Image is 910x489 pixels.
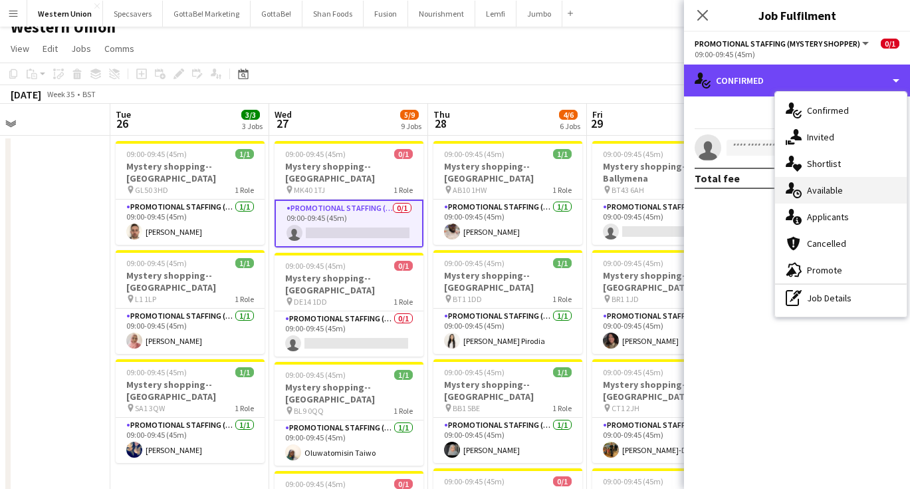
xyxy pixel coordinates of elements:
app-card-role: Promotional Staffing (Mystery Shopper)1/109:00-09:45 (45m)[PERSON_NAME] [433,418,582,463]
app-job-card: 09:00-09:45 (45m)0/1Mystery shopping--Ballymena BT43 6AH1 RolePromotional Staffing (Mystery Shopp... [592,141,741,245]
app-card-role: Promotional Staffing (Mystery Shopper)1/109:00-09:45 (45m)Oluwatomisin Taiwo [275,420,423,466]
h3: Mystery shopping--[GEOGRAPHIC_DATA] [433,379,582,403]
app-card-role: Promotional Staffing (Mystery Shopper)0/109:00-09:45 (45m) [275,200,423,247]
span: 1 Role [552,294,572,304]
span: Thu [433,108,450,120]
span: 1/1 [553,149,572,159]
span: 26 [114,116,131,131]
span: 0/1 [394,149,413,159]
span: 1/1 [553,367,572,377]
app-job-card: 09:00-09:45 (45m)0/1Mystery shopping--[GEOGRAPHIC_DATA] MK40 1TJ1 RolePromotional Staffing (Myste... [275,141,423,247]
span: 1/1 [235,258,254,268]
app-job-card: 09:00-09:45 (45m)1/1Mystery shopping--[GEOGRAPHIC_DATA] BR1 1JD1 RolePromotional Staffing (Myster... [592,250,741,354]
span: 29 [590,116,603,131]
span: 0/1 [394,261,413,271]
span: 09:00-09:45 (45m) [126,367,187,377]
span: 09:00-09:45 (45m) [603,476,663,486]
button: GottaBe! Marketing [163,1,251,27]
span: 1 Role [394,185,413,195]
span: 1 Role [552,403,572,413]
span: 1/1 [235,367,254,377]
h3: Mystery shopping--[GEOGRAPHIC_DATA] [433,269,582,293]
span: 0/1 [553,476,572,486]
div: 9 Jobs [401,121,421,131]
button: Fusion [364,1,408,27]
span: Wed [275,108,292,120]
button: Nourishment [408,1,475,27]
span: 1/1 [553,258,572,268]
span: Week 35 [44,89,77,99]
div: Invited [775,124,907,150]
span: Fri [592,108,603,120]
span: 1 Role [394,406,413,416]
a: Comms [99,40,140,57]
span: 3/3 [241,110,260,120]
app-job-card: 09:00-09:45 (45m)1/1Mystery shopping--[GEOGRAPHIC_DATA] BT1 1DD1 RolePromotional Staffing (Myster... [433,250,582,354]
span: BT43 6AH [612,185,644,195]
app-job-card: 09:00-09:45 (45m)1/1Mystery shopping--[GEOGRAPHIC_DATA] CT1 2JH1 RolePromotional Staffing (Myster... [592,359,741,463]
h3: Mystery shopping--[GEOGRAPHIC_DATA] [433,160,582,184]
div: [DATE] [11,88,41,101]
span: 1 Role [552,185,572,195]
span: 09:00-09:45 (45m) [444,476,505,486]
span: GL50 3HD [135,185,168,195]
app-card-role: Promotional Staffing (Mystery Shopper)1/109:00-09:45 (45m)[PERSON_NAME]-Dieppedalle [592,418,741,463]
span: 1 Role [235,403,254,413]
span: BT1 1DD [453,294,482,304]
span: SA1 3QW [135,403,165,413]
span: Promotional Staffing (Mystery Shopper) [695,39,860,49]
span: CT1 2JH [612,403,639,413]
span: BB1 5BE [453,403,480,413]
app-job-card: 09:00-09:45 (45m)0/1Mystery shopping--[GEOGRAPHIC_DATA] DE14 1DD1 RolePromotional Staffing (Myste... [275,253,423,357]
div: 6 Jobs [560,121,580,131]
div: Available [775,177,907,204]
span: 09:00-09:45 (45m) [444,258,505,268]
h3: Mystery shopping--[GEOGRAPHIC_DATA] [275,160,423,184]
span: 09:00-09:45 (45m) [603,367,663,377]
span: 1/1 [394,370,413,380]
span: 09:00-09:45 (45m) [285,479,346,489]
app-job-card: 09:00-09:45 (45m)1/1Mystery shopping--[GEOGRAPHIC_DATA] AB10 1HW1 RolePromotional Staffing (Myste... [433,141,582,245]
span: 4/6 [559,110,578,120]
div: 3 Jobs [242,121,263,131]
span: 09:00-09:45 (45m) [603,258,663,268]
span: L1 1LP [135,294,156,304]
button: Western Union [27,1,103,27]
app-card-role: Promotional Staffing (Mystery Shopper)1/109:00-09:45 (45m)[PERSON_NAME] [592,309,741,354]
span: 0/1 [394,479,413,489]
button: Promotional Staffing (Mystery Shopper) [695,39,871,49]
span: 09:00-09:45 (45m) [285,370,346,380]
span: 1 Role [235,185,254,195]
div: Confirmed [775,97,907,124]
span: Edit [43,43,58,55]
span: 0/1 [881,39,899,49]
div: Promote [775,257,907,283]
span: 1/1 [235,149,254,159]
span: 09:00-09:45 (45m) [444,367,505,377]
span: 1 Role [235,294,254,304]
app-job-card: 09:00-09:45 (45m)1/1Mystery shopping--[GEOGRAPHIC_DATA] SA1 3QW1 RolePromotional Staffing (Myster... [116,359,265,463]
div: Total fee [695,172,740,185]
app-card-role: Promotional Staffing (Mystery Shopper)1/109:00-09:45 (45m)[PERSON_NAME] [116,418,265,463]
app-job-card: 09:00-09:45 (45m)1/1Mystery shopping--[GEOGRAPHIC_DATA] BB1 5BE1 RolePromotional Staffing (Myster... [433,359,582,463]
app-job-card: 09:00-09:45 (45m)1/1Mystery shopping--[GEOGRAPHIC_DATA] L1 1LP1 RolePromotional Staffing (Mystery... [116,250,265,354]
span: Tue [116,108,131,120]
div: Confirmed [684,65,910,96]
span: 09:00-09:45 (45m) [285,261,346,271]
div: 09:00-09:45 (45m)1/1Mystery shopping--[GEOGRAPHIC_DATA] BL9 0QQ1 RolePromotional Staffing (Myster... [275,362,423,466]
span: 09:00-09:45 (45m) [126,149,187,159]
div: 09:00-09:45 (45m) [695,49,899,59]
div: BST [82,89,96,99]
span: AB10 1HW [453,185,487,195]
button: Jumbo [516,1,562,27]
div: Cancelled [775,230,907,257]
h3: Job Fulfilment [684,7,910,24]
span: 1 Role [394,297,413,307]
app-card-role: Promotional Staffing (Mystery Shopper)1/109:00-09:45 (45m)[PERSON_NAME] [116,200,265,245]
button: Specsavers [103,1,163,27]
app-card-role: Promotional Staffing (Mystery Shopper)0/109:00-09:45 (45m) [592,200,741,245]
